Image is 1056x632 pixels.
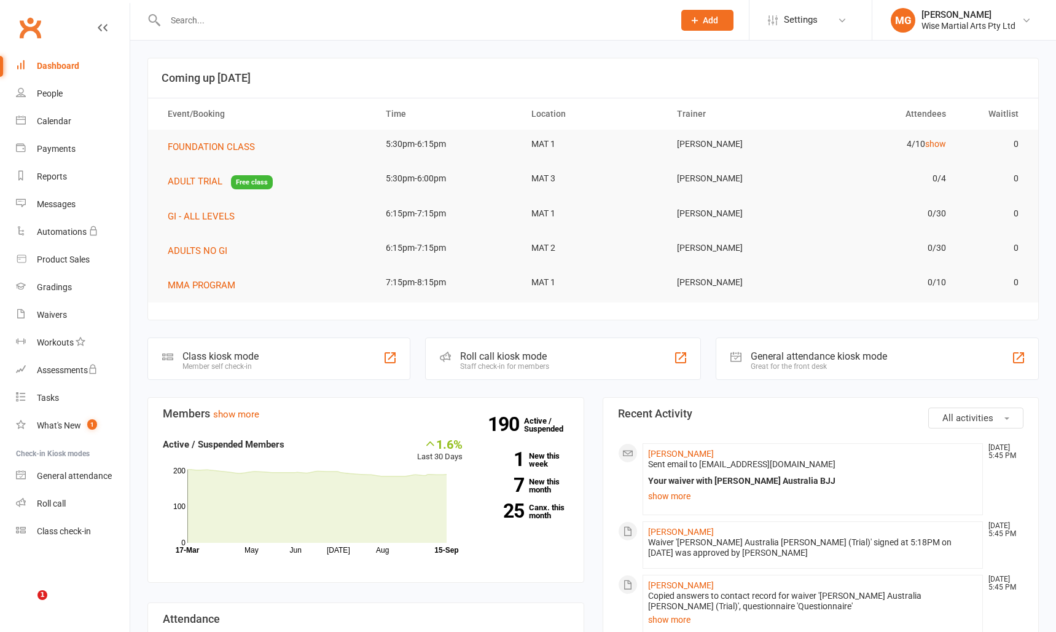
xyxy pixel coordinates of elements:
h3: Members [163,408,569,420]
a: Workouts [16,329,130,357]
div: Roll call [37,499,66,508]
div: People [37,89,63,98]
div: Calendar [37,116,71,126]
div: Copied answers to contact record for waiver '[PERSON_NAME] Australia [PERSON_NAME] (Trial)', ques... [648,591,978,612]
th: Trainer [666,98,812,130]
time: [DATE] 5:45 PM [982,575,1023,591]
span: Settings [784,6,818,34]
a: 7New this month [481,478,569,494]
td: 7:15pm-8:15pm [375,268,520,297]
a: [PERSON_NAME] [648,580,714,590]
td: 0 [957,164,1030,193]
a: show more [648,612,978,625]
span: 1 [37,590,47,600]
div: Reports [37,172,67,181]
a: 25Canx. this month [481,504,569,519]
td: 0/4 [812,164,957,193]
button: GI - ALL LEVELS [168,209,243,224]
a: What's New1 [16,412,130,440]
div: Workouts [37,338,74,347]
div: Product Sales [37,255,90,264]
div: Waivers [37,310,67,320]
a: 1New this week [481,452,569,468]
div: Dashboard [37,61,79,71]
h3: Coming up [DATE] [162,72,1025,84]
span: Add [703,15,718,25]
a: Calendar [16,108,130,135]
div: General attendance kiosk mode [751,350,887,362]
td: MAT 1 [520,268,666,297]
iframe: Intercom live chat [12,590,42,620]
div: General attendance [37,471,112,481]
div: Assessments [37,365,98,375]
strong: 25 [481,502,524,520]
th: Event/Booking [157,98,375,130]
span: GI - ALL LEVELS [168,211,235,222]
span: ADULTS NO GI [168,245,227,256]
td: 5:30pm-6:00pm [375,164,520,193]
strong: 7 [481,476,524,494]
a: Class kiosk mode [16,518,130,545]
a: Payments [16,135,130,163]
td: 0 [957,130,1030,159]
th: Time [375,98,520,130]
div: Messages [37,199,76,209]
a: Roll call [16,490,130,518]
td: 5:30pm-6:15pm [375,130,520,159]
a: Tasks [16,384,130,412]
time: [DATE] 5:45 PM [982,522,1023,538]
button: ADULTS NO GI [168,243,236,258]
a: Reports [16,163,130,191]
a: 190Active / Suspended [524,408,578,442]
td: [PERSON_NAME] [666,164,812,193]
span: ADULT TRIAL [168,176,222,187]
strong: Active / Suspended Members [163,439,284,450]
button: FOUNDATION CLASS [168,140,264,154]
div: Waiver '[PERSON_NAME] Australia [PERSON_NAME] (Trial)' signed at 5:18PM on [DATE] was approved by... [648,537,978,558]
span: Sent email to [EMAIL_ADDRESS][DOMAIN_NAME] [648,459,835,469]
h3: Attendance [163,613,569,625]
a: People [16,80,130,108]
span: FOUNDATION CLASS [168,141,255,152]
a: Product Sales [16,246,130,274]
div: Class check-in [37,526,91,536]
a: show more [213,409,259,420]
a: [PERSON_NAME] [648,527,714,537]
td: 6:15pm-7:15pm [375,199,520,228]
td: 0/30 [812,234,957,263]
td: [PERSON_NAME] [666,199,812,228]
td: MAT 2 [520,234,666,263]
div: [PERSON_NAME] [921,9,1015,20]
a: Gradings [16,274,130,301]
div: Wise Martial Arts Pty Ltd [921,20,1015,31]
div: Great for the front desk [751,362,887,371]
a: show [925,139,946,149]
div: Tasks [37,393,59,403]
span: Free class [231,175,273,189]
h3: Recent Activity [618,408,1024,420]
span: MMA PROGRAM [168,280,235,291]
div: Member self check-in [182,362,259,371]
div: Payments [37,144,76,154]
button: All activities [928,408,1023,429]
div: Your waiver with [PERSON_NAME] Australia BJJ [648,476,978,486]
a: Messages [16,191,130,218]
input: Search... [162,12,665,29]
td: 4/10 [812,130,957,159]
td: [PERSON_NAME] [666,130,812,159]
span: All activities [942,413,993,424]
th: Attendees [812,98,957,130]
a: Clubworx [15,12,45,43]
a: Waivers [16,301,130,329]
div: Automations [37,227,87,237]
div: Class kiosk mode [182,350,259,362]
button: Add [681,10,733,31]
td: MAT 1 [520,130,666,159]
strong: 1 [481,450,524,468]
div: What's New [37,421,81,430]
td: 6:15pm-7:15pm [375,234,520,263]
td: 0/10 [812,268,957,297]
td: 0/30 [812,199,957,228]
td: 0 [957,268,1030,297]
strong: 190 [488,415,524,433]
